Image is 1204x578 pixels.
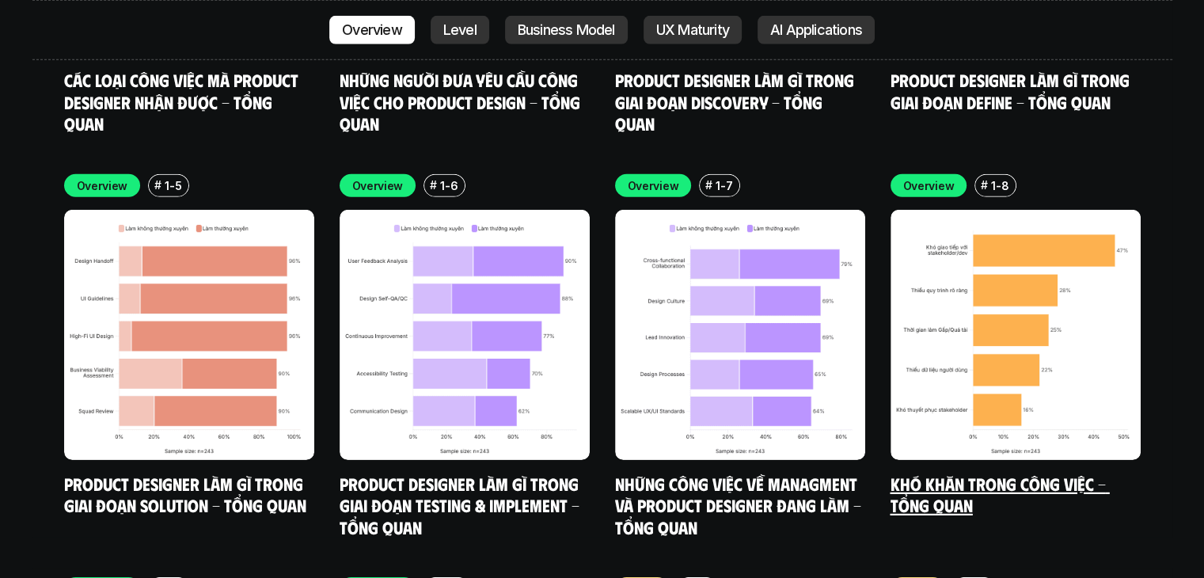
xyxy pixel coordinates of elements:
[891,69,1134,112] a: Product Designer làm gì trong giai đoạn Define - Tổng quan
[165,177,181,194] p: 1-5
[443,22,477,38] p: Level
[430,179,437,191] h6: #
[518,22,615,38] p: Business Model
[891,473,1110,516] a: Khó khăn trong công việc - Tổng quan
[705,179,712,191] h6: #
[77,177,128,194] p: Overview
[329,16,415,44] a: Overview
[981,179,988,191] h6: #
[154,179,161,191] h6: #
[505,16,628,44] a: Business Model
[440,177,458,194] p: 1-6
[716,177,732,194] p: 1-7
[431,16,489,44] a: Level
[770,22,862,38] p: AI Applications
[615,69,858,134] a: Product Designer làm gì trong giai đoạn Discovery - Tổng quan
[758,16,875,44] a: AI Applications
[340,473,583,538] a: Product Designer làm gì trong giai đoạn Testing & Implement - Tổng quan
[342,22,402,38] p: Overview
[340,69,584,134] a: Những người đưa yêu cầu công việc cho Product Design - Tổng quan
[903,177,955,194] p: Overview
[352,177,404,194] p: Overview
[644,16,742,44] a: UX Maturity
[628,177,679,194] p: Overview
[64,473,307,516] a: Product Designer làm gì trong giai đoạn Solution - Tổng quan
[656,22,729,38] p: UX Maturity
[991,177,1008,194] p: 1-8
[615,473,865,538] a: Những công việc về Managment và Product Designer đang làm - Tổng quan
[64,69,302,134] a: Các loại công việc mà Product Designer nhận được - Tổng quan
